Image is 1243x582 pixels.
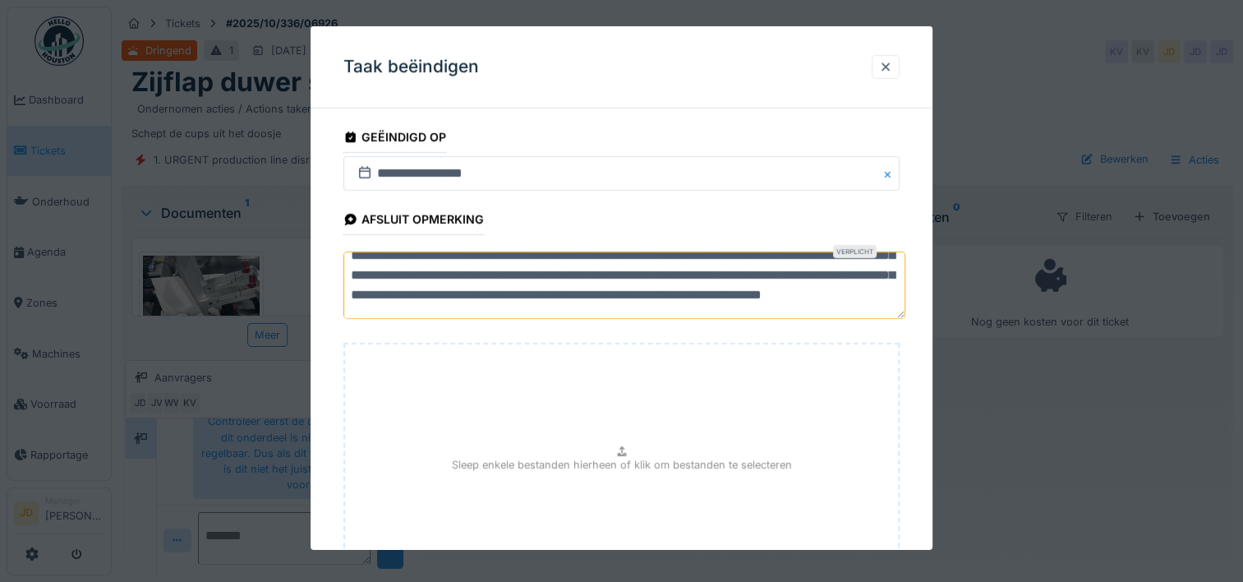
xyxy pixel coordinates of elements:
button: Close [882,156,900,191]
div: Afsluit opmerking [343,207,484,235]
p: Sleep enkele bestanden hierheen of klik om bestanden te selecteren [452,457,792,473]
h3: Taak beëindigen [343,57,479,77]
div: Geëindigd op [343,125,446,153]
div: Verplicht [833,245,877,258]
